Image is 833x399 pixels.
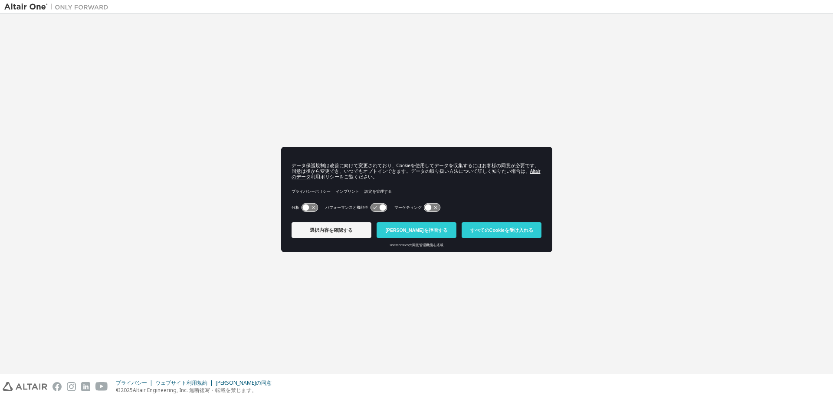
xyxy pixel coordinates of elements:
img: youtube.svg [95,382,108,391]
font: [PERSON_NAME]の同意 [216,379,272,386]
img: facebook.svg [52,382,62,391]
img: altair_logo.svg [3,382,47,391]
img: instagram.svg [67,382,76,391]
img: linkedin.svg [81,382,90,391]
font: プライバシー [116,379,147,386]
img: アルタイルワン [4,3,113,11]
font: Altair Engineering, Inc. 無断複写・転載を禁じます。 [133,386,257,394]
font: © [116,386,121,394]
font: ウェブサイト利用規約 [155,379,207,386]
font: 2025 [121,386,133,394]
